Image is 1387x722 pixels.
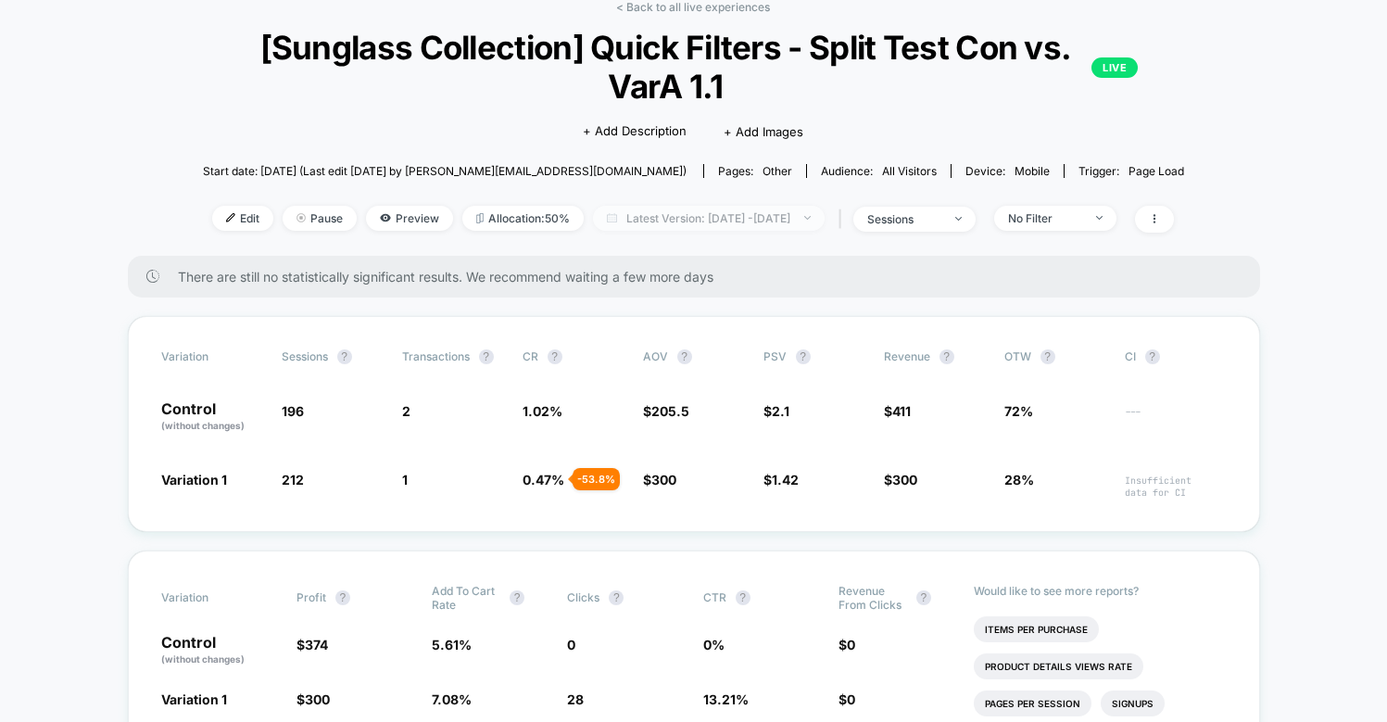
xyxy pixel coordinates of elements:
p: Would like to see more reports? [974,584,1227,598]
img: calendar [607,213,617,222]
span: CI [1125,349,1227,364]
div: Pages: [718,164,792,178]
span: Pause [283,206,357,231]
span: --- [1125,406,1227,433]
span: mobile [1015,164,1050,178]
span: Profit [296,590,326,604]
span: | [834,206,853,233]
span: 0 [567,637,575,652]
div: sessions [867,212,941,226]
img: rebalance [476,213,484,223]
span: 300 [651,472,676,488]
span: 7.08 % [432,691,472,707]
span: + Add Description [583,122,687,141]
span: $ [763,403,789,419]
button: ? [916,590,931,605]
span: OTW [1004,349,1106,364]
span: $ [839,691,855,707]
li: Product Details Views Rate [974,653,1143,679]
span: Device: [951,164,1064,178]
span: Clicks [567,590,599,604]
li: Pages Per Session [974,690,1091,716]
span: 0 [847,691,855,707]
button: ? [337,349,352,364]
span: $ [884,472,917,488]
span: $ [643,403,689,419]
span: Edit [212,206,273,231]
button: ? [939,349,954,364]
button: ? [1145,349,1160,364]
img: edit [226,213,235,222]
span: 28 [567,691,584,707]
img: end [804,216,811,220]
span: 28% [1004,472,1034,488]
span: 13.21 % [703,691,749,707]
span: 72% [1004,403,1033,419]
span: $ [296,691,330,707]
span: [Sunglass Collection] Quick Filters - Split Test Con vs. VarA 1.1 [249,28,1139,106]
p: LIVE [1091,57,1138,78]
span: Transactions [402,349,470,363]
span: CTR [703,590,726,604]
span: 1.02 % [523,403,562,419]
img: end [296,213,306,222]
span: Variation 1 [161,691,227,707]
span: Revenue [884,349,930,363]
span: 205.5 [651,403,689,419]
span: $ [763,472,799,488]
div: - 53.8 % [573,468,620,490]
span: PSV [763,349,787,363]
button: ? [335,590,350,605]
span: 196 [282,403,304,419]
span: 2 [402,403,410,419]
div: Audience: [821,164,937,178]
img: end [955,217,962,221]
span: Insufficient data for CI [1125,475,1227,499]
span: $ [296,637,328,652]
span: Variation [161,584,263,612]
span: There are still no statistically significant results. We recommend waiting a few more days [178,269,1223,285]
img: end [1096,216,1103,220]
span: Page Load [1129,164,1184,178]
button: ? [479,349,494,364]
span: $ [643,472,676,488]
button: ? [736,590,750,605]
span: other [763,164,792,178]
span: 1.42 [772,472,799,488]
span: 1 [402,472,408,488]
span: 2.1 [772,403,789,419]
span: (without changes) [161,420,245,431]
span: Add To Cart Rate [432,584,500,612]
div: Trigger: [1078,164,1184,178]
span: CR [523,349,538,363]
span: 374 [305,637,328,652]
button: ? [510,590,524,605]
span: 212 [282,472,304,488]
p: Control [161,635,278,666]
span: $ [839,637,855,652]
p: Control [161,401,263,433]
div: No Filter [1008,211,1082,225]
span: 300 [892,472,917,488]
button: ? [609,590,624,605]
button: ? [548,349,562,364]
span: (without changes) [161,653,245,665]
span: Variation 1 [161,472,227,488]
span: 0 [847,637,855,652]
span: Sessions [282,349,328,363]
span: Variation [161,349,263,364]
span: 5.61 % [432,637,472,652]
span: $ [884,403,911,419]
button: ? [677,349,692,364]
span: 300 [305,691,330,707]
span: 0 % [703,637,725,652]
span: 411 [892,403,911,419]
span: Allocation: 50% [462,206,584,231]
button: ? [796,349,811,364]
li: Signups [1101,690,1165,716]
span: All Visitors [882,164,937,178]
span: AOV [643,349,668,363]
span: Revenue From Clicks [839,584,907,612]
span: 0.47 % [523,472,564,488]
span: + Add Images [724,124,803,139]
